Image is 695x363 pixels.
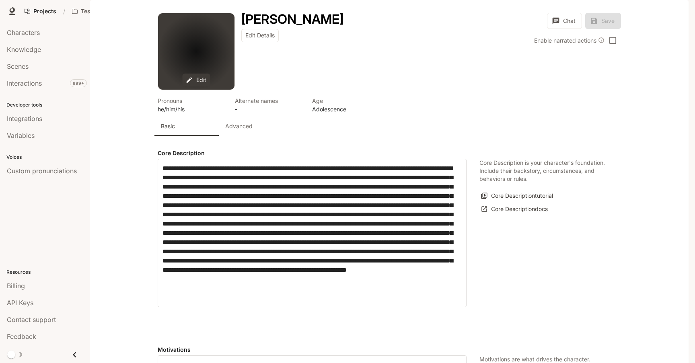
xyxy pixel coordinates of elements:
p: Core Description is your character's foundation. Include their backstory, circumstances, and beha... [479,159,608,183]
h1: [PERSON_NAME] [241,11,343,27]
button: Open character details dialog [241,13,343,26]
p: - [235,105,302,113]
h4: Core Description [158,149,467,157]
p: Age [312,96,380,105]
button: Chat [547,13,582,29]
p: Adolescence [312,105,380,113]
a: Go to projects [21,3,60,19]
button: Edit [183,74,210,87]
div: Enable narrated actions [534,36,605,45]
span: Projects [33,8,56,15]
button: Core Descriptiontutorial [479,189,555,203]
p: TestWorkspace [81,8,123,15]
a: Core Descriptiondocs [479,203,550,216]
button: Open character details dialog [158,96,225,113]
p: Pronouns [158,96,225,105]
div: / [60,7,68,16]
h4: Motivations [158,346,467,354]
button: Open character details dialog [312,96,380,113]
p: Advanced [225,122,253,130]
button: Open workspace menu [68,3,136,19]
button: Open character avatar dialog [158,13,234,90]
button: Open character details dialog [235,96,302,113]
button: Edit Details [241,29,279,42]
p: Basic [161,122,175,130]
div: label [158,159,467,307]
p: he/him/his [158,105,225,113]
p: Alternate names [235,96,302,105]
